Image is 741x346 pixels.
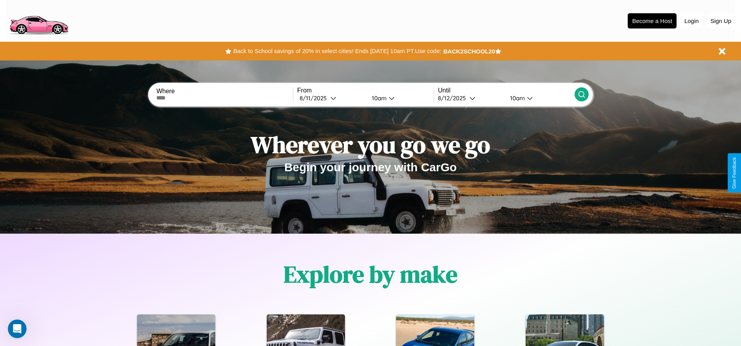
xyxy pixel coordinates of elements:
[297,87,434,94] label: From
[231,46,443,57] button: Back to School savings of 20% in select cities! Ends [DATE] 10am PT.Use code:
[368,94,389,102] div: 10am
[707,14,735,28] button: Sign Up
[297,94,366,102] button: 8/11/2025
[284,258,457,290] h1: Explore by make
[732,157,737,189] div: Give Feedback
[504,94,575,102] button: 10am
[300,94,330,102] div: 8 / 11 / 2025
[438,94,470,102] div: 8 / 12 / 2025
[628,13,677,28] button: Become a Host
[6,4,71,36] img: logo
[680,14,703,28] button: Login
[366,94,434,102] button: 10am
[438,87,574,94] label: Until
[8,319,27,338] iframe: Intercom live chat
[443,48,495,55] b: BACK2SCHOOL20
[506,94,527,102] div: 10am
[156,88,293,95] label: Where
